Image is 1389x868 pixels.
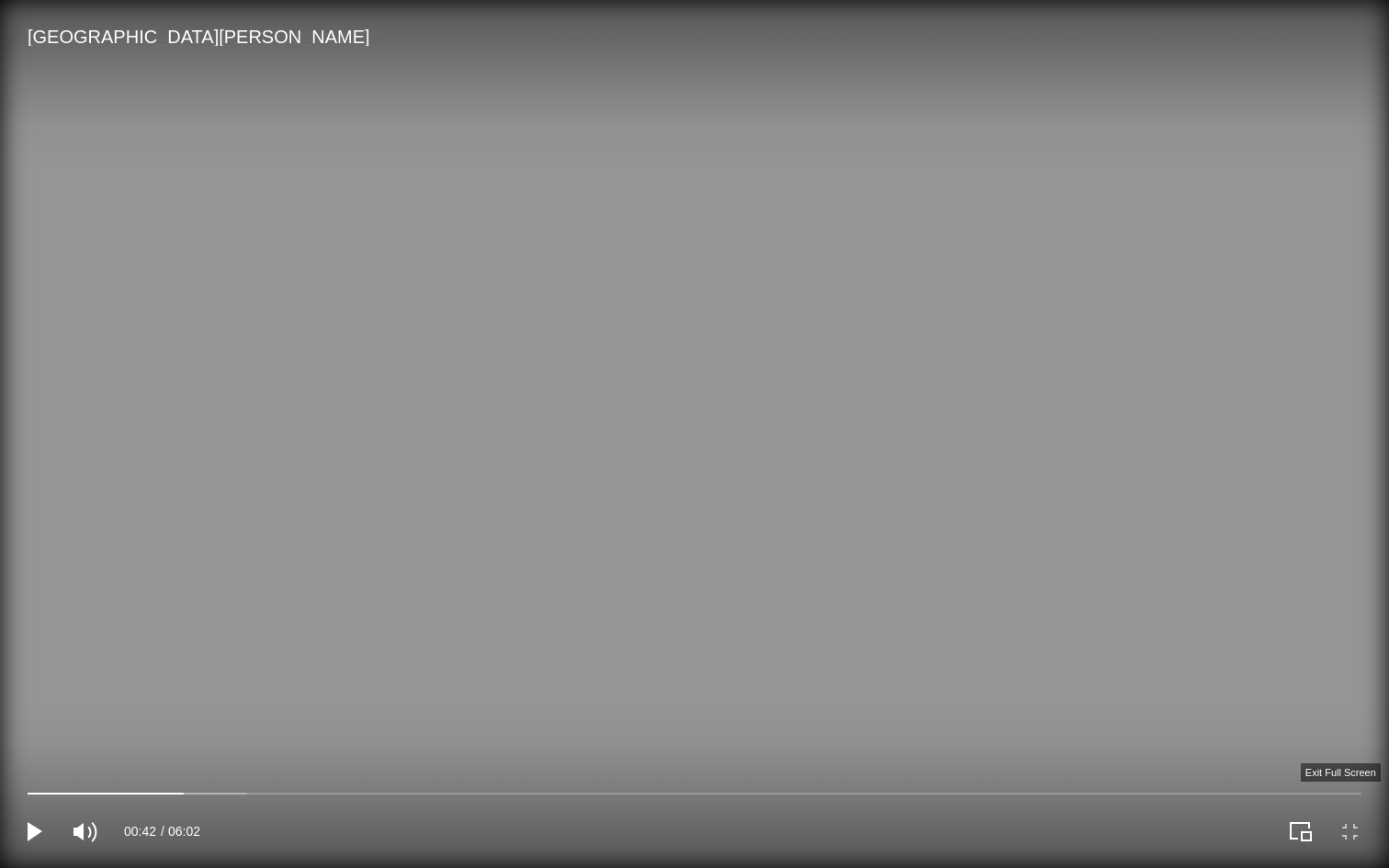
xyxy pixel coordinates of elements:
button: Exit full screen [1338,818,1363,844]
button: Mute [69,816,101,848]
button: Play [18,816,51,848]
span: 06:02 [161,825,200,838]
div: Exit Full Screen [1305,767,1376,778]
div: [GEOGRAPHIC_DATA][PERSON_NAME] [28,28,1205,46]
button: Play Picture-in-Picture [1285,816,1317,848]
span: 00:42 [124,825,156,838]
